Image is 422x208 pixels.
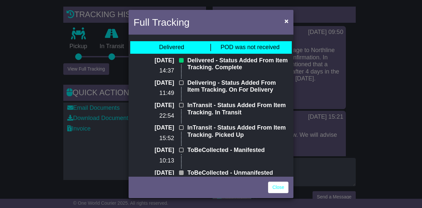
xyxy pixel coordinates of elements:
[187,124,288,138] p: InTransit - Status Added From Item Tracking. Picked Up
[134,79,174,87] p: [DATE]
[268,182,288,193] a: Close
[187,169,288,177] p: ToBeCollected - Unmanifested
[134,157,174,164] p: 10:13
[134,112,174,120] p: 22:54
[134,102,174,109] p: [DATE]
[134,147,174,154] p: [DATE]
[221,44,280,50] span: POD was not received
[134,57,174,64] p: [DATE]
[159,44,184,51] div: Delivered
[134,124,174,132] p: [DATE]
[134,169,174,177] p: [DATE]
[134,135,174,142] p: 15:52
[134,90,174,97] p: 11:49
[281,14,292,28] button: Close
[187,147,288,154] p: ToBeCollected - Manifested
[285,17,288,25] span: ×
[187,79,288,94] p: Delivering - Status Added From Item Tracking. On For Delivery
[134,15,190,30] h4: Full Tracking
[187,57,288,71] p: Delivered - Status Added From Item Tracking. Complete
[134,67,174,74] p: 14:37
[187,102,288,116] p: InTransit - Status Added From Item Tracking. In Transit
